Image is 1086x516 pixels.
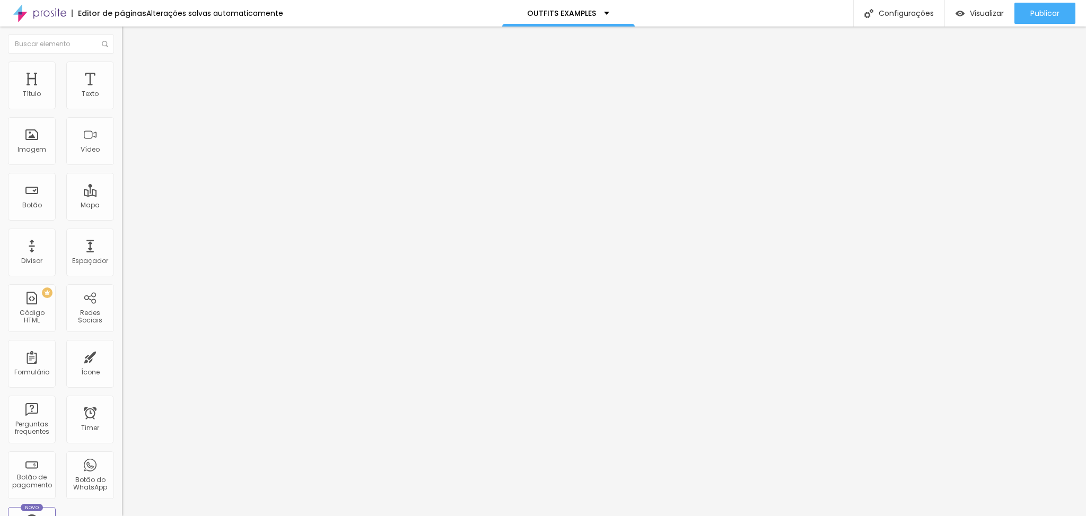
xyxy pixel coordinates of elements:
div: Mapa [81,202,100,209]
div: Imagem [17,146,46,153]
div: Ícone [81,369,100,376]
div: Vídeo [81,146,100,153]
div: Alterações salvas automaticamente [146,10,283,17]
div: Formulário [14,369,49,376]
img: Icone [102,41,108,47]
div: Perguntas frequentes [11,421,52,436]
div: Redes Sociais [69,309,111,325]
span: Visualizar [970,9,1004,18]
div: Timer [81,424,99,432]
div: Texto [82,90,99,98]
img: Icone [864,9,873,18]
div: Título [23,90,41,98]
img: view-1.svg [956,9,965,18]
button: Publicar [1014,3,1075,24]
div: Editor de páginas [72,10,146,17]
div: Botão do WhatsApp [69,476,111,492]
div: Divisor [21,257,42,265]
span: Publicar [1030,9,1059,18]
div: Botão [22,202,42,209]
p: OUTFITS EXAMPLES [527,10,596,17]
div: Código HTML [11,309,52,325]
div: Novo [21,504,43,511]
input: Buscar elemento [8,34,114,54]
div: Espaçador [72,257,108,265]
div: Botão de pagamento [11,474,52,489]
button: Visualizar [945,3,1014,24]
